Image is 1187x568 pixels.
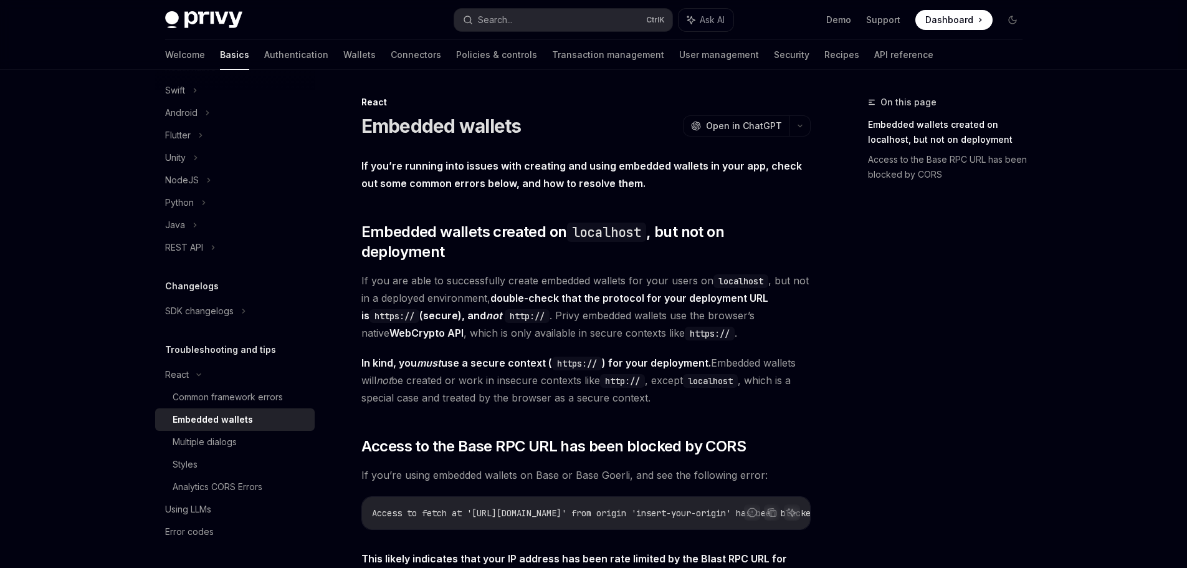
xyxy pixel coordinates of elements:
[361,115,522,137] h1: Embedded wallets
[165,279,219,294] h5: Changelogs
[478,12,513,27] div: Search...
[784,504,800,521] button: Ask AI
[361,357,711,369] strong: In kind, you use a secure context ( ) for your deployment.
[173,479,262,494] div: Analytics CORS Errors
[165,304,234,319] div: SDK changelogs
[369,309,419,323] code: https://
[454,9,672,31] button: Search...CtrlK
[173,457,198,472] div: Styles
[361,292,768,322] strong: double-check that the protocol for your deployment URL is (secure), and
[389,327,464,340] a: WebCrypto API
[764,504,780,521] button: Copy the contents from the code block
[165,40,205,70] a: Welcome
[165,11,242,29] img: dark logo
[700,14,725,26] span: Ask AI
[552,40,664,70] a: Transaction management
[361,160,802,190] strong: If you’re running into issues with creating and using embedded wallets in your app, check out som...
[155,453,315,476] a: Styles
[567,223,647,242] code: localhost
[706,120,782,132] span: Open in ChatGPT
[868,115,1032,150] a: Embedded wallets created on localhost, but not on deployment
[417,357,441,369] em: must
[155,498,315,521] a: Using LLMs
[165,502,211,517] div: Using LLMs
[683,115,789,137] button: Open in ChatGPT
[774,40,809,70] a: Security
[155,476,315,498] a: Analytics CORS Errors
[646,15,665,25] span: Ctrl K
[391,40,441,70] a: Connectors
[155,431,315,453] a: Multiple dialogs
[165,105,198,120] div: Android
[165,342,276,357] h5: Troubleshooting and tips
[173,435,237,450] div: Multiple dialogs
[361,222,811,262] span: Embedded wallets created on , but not on deployment
[925,14,973,26] span: Dashboard
[361,466,811,484] span: If you’re using embedded wallets on Base or Base Goerli, and see the following error:
[685,327,735,340] code: https://
[165,524,214,539] div: Error codes
[713,274,768,288] code: localhost
[552,357,602,370] code: https://
[165,218,185,233] div: Java
[155,521,315,543] a: Error codes
[376,374,391,387] em: not
[679,9,733,31] button: Ask AI
[868,150,1032,185] a: Access to the Base RPC URL has been blocked by CORS
[155,386,315,408] a: Common framework errors
[165,128,191,143] div: Flutter
[600,374,645,388] code: http://
[165,83,185,98] div: Swift
[824,40,859,70] a: Recipes
[264,40,328,70] a: Authentication
[165,367,189,382] div: React
[372,508,905,519] span: Access to fetch at '[URL][DOMAIN_NAME]' from origin 'insert-your-origin' has been blocked by CORS...
[679,40,759,70] a: User management
[1003,10,1023,30] button: Toggle dark mode
[155,408,315,431] a: Embedded wallets
[456,40,537,70] a: Policies & controls
[173,390,283,405] div: Common framework errors
[361,272,811,342] span: If you are able to successfully create embedded wallets for your users on , but not in a deployed...
[866,14,900,26] a: Support
[361,354,811,407] span: Embedded wallets will be created or work in insecure contexts like , except , which is a special ...
[165,173,199,188] div: NodeJS
[165,195,194,210] div: Python
[744,504,760,521] button: Report incorrect code
[220,40,249,70] a: Basics
[880,95,937,110] span: On this page
[165,150,186,165] div: Unity
[361,436,746,456] span: Access to the Base RPC URL has been blocked by CORS
[361,96,811,108] div: React
[486,309,502,322] em: not
[915,10,993,30] a: Dashboard
[826,14,851,26] a: Demo
[165,240,203,255] div: REST API
[683,374,738,388] code: localhost
[173,412,253,427] div: Embedded wallets
[343,40,376,70] a: Wallets
[874,40,933,70] a: API reference
[505,309,550,323] code: http://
